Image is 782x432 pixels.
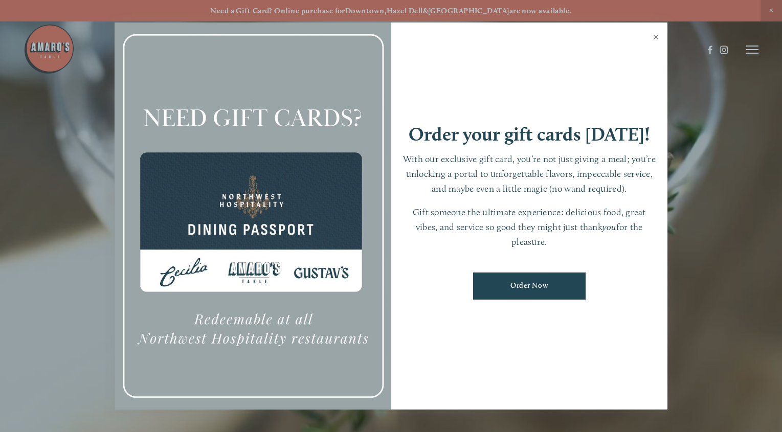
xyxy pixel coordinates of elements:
[473,272,586,300] a: Order Now
[401,152,658,196] p: With our exclusive gift card, you’re not just giving a meal; you’re unlocking a portal to unforge...
[401,205,658,249] p: Gift someone the ultimate experience: delicious food, great vibes, and service so good they might...
[602,221,616,232] em: you
[409,125,650,144] h1: Order your gift cards [DATE]!
[646,24,666,53] a: Close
